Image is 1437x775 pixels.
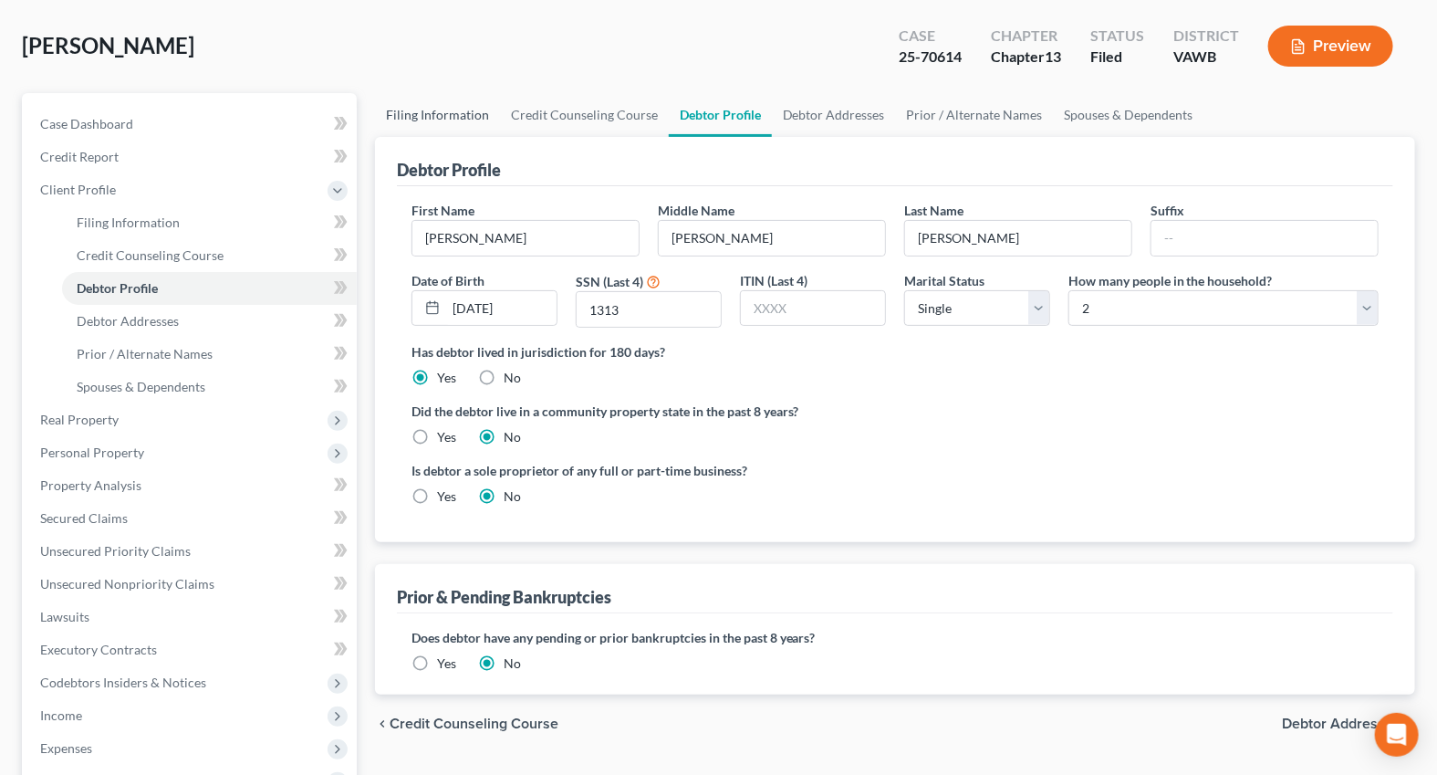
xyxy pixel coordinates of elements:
a: Debtor Addresses [62,305,357,338]
span: Personal Property [40,445,144,460]
div: Debtor Profile [397,159,501,181]
input: XXXX [741,291,885,326]
span: Prior / Alternate Names [77,346,213,361]
a: Debtor Profile [62,272,357,305]
label: Middle Name [658,201,734,220]
input: -- [412,221,639,256]
label: Date of Birth [411,271,484,290]
label: No [504,487,521,506]
a: Filing Information [62,206,357,239]
button: chevron_left Credit Counseling Course [375,717,558,731]
input: -- [905,221,1131,256]
a: Credit Counseling Course [62,239,357,272]
button: Preview [1268,26,1393,67]
label: Marital Status [904,271,984,290]
span: Lawsuits [40,609,89,624]
span: Debtor Profile [77,280,158,296]
i: chevron_left [375,717,390,731]
span: Unsecured Nonpriority Claims [40,576,214,592]
a: Filing Information [375,93,500,137]
a: Spouses & Dependents [1054,93,1204,137]
span: Executory Contracts [40,642,157,657]
a: Property Analysis [26,469,357,502]
span: Case Dashboard [40,116,133,131]
div: Open Intercom Messenger [1375,713,1419,757]
label: Yes [437,487,456,506]
label: Yes [437,428,456,446]
label: Yes [437,655,456,673]
button: Debtor Addresses chevron_right [1282,717,1415,731]
label: No [504,428,521,446]
a: Spouses & Dependents [62,371,357,403]
label: Has debtor lived in jurisdiction for 180 days? [411,342,1379,361]
span: Property Analysis [40,477,141,493]
div: Prior & Pending Bankruptcies [397,586,611,608]
span: Unsecured Priority Claims [40,543,191,559]
span: Credit Counseling Course [77,247,224,263]
label: No [504,655,521,673]
label: Is debtor a sole proprietor of any full or part-time business? [411,461,886,480]
label: No [504,369,521,387]
input: M.I [659,221,885,256]
span: Spouses & Dependents [77,379,205,394]
label: Does debtor have any pending or prior bankruptcies in the past 8 years? [411,628,1379,647]
a: Case Dashboard [26,108,357,141]
span: Real Property [40,412,119,427]
span: Credit Report [40,149,119,164]
span: Debtor Addresses [77,313,179,329]
a: Prior / Alternate Names [896,93,1054,137]
a: Debtor Addresses [772,93,896,137]
input: XXXX [577,292,721,327]
div: Chapter [991,26,1061,47]
span: Filing Information [77,215,180,230]
div: Chapter [991,47,1061,68]
label: First Name [411,201,474,220]
label: SSN (Last 4) [576,272,643,291]
span: Codebtors Insiders & Notices [40,675,206,690]
input: MM/DD/YYYY [446,291,557,326]
span: Client Profile [40,182,116,197]
a: Secured Claims [26,502,357,535]
a: Lawsuits [26,601,357,634]
div: VAWB [1173,47,1239,68]
span: Debtor Addresses [1282,717,1401,731]
div: 25-70614 [899,47,962,68]
a: Unsecured Priority Claims [26,535,357,568]
label: Yes [437,369,456,387]
a: Debtor Profile [669,93,772,137]
div: Status [1090,26,1144,47]
div: Case [899,26,962,47]
span: Income [40,707,82,723]
div: Filed [1090,47,1144,68]
label: Did the debtor live in a community property state in the past 8 years? [411,402,1379,421]
span: Credit Counseling Course [390,717,558,731]
a: Credit Counseling Course [500,93,669,137]
input: -- [1151,221,1378,256]
div: District [1173,26,1239,47]
label: How many people in the household? [1068,271,1273,290]
a: Credit Report [26,141,357,173]
a: Prior / Alternate Names [62,338,357,371]
span: 13 [1045,47,1061,65]
a: Executory Contracts [26,634,357,666]
label: Last Name [904,201,963,220]
label: ITIN (Last 4) [740,271,807,290]
span: Expenses [40,740,92,756]
label: Suffix [1151,201,1184,220]
a: Unsecured Nonpriority Claims [26,568,357,601]
span: Secured Claims [40,510,128,526]
span: [PERSON_NAME] [22,32,194,58]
